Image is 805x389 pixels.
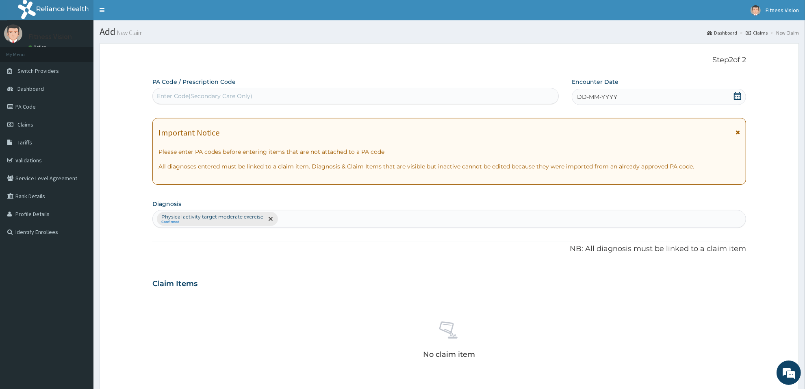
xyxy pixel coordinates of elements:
[152,56,746,65] p: Step 2 of 2
[751,5,761,15] img: User Image
[157,92,252,100] div: Enter Code(Secondary Care Only)
[17,121,33,128] span: Claims
[115,30,143,36] small: New Claim
[577,93,617,101] span: DD-MM-YYYY
[133,4,153,24] div: Minimize live chat window
[152,78,236,86] label: PA Code / Prescription Code
[746,29,768,36] a: Claims
[152,200,181,208] label: Diagnosis
[17,85,44,92] span: Dashboard
[158,148,740,156] p: Please enter PA codes before entering items that are not attached to a PA code
[42,46,137,56] div: Chat with us now
[423,350,475,358] p: No claim item
[158,162,740,170] p: All diagnoses entered must be linked to a claim item. Diagnosis & Claim Items that are visible bu...
[28,33,72,40] p: Fitness Vision
[768,29,799,36] li: New Claim
[158,128,219,137] h1: Important Notice
[17,67,59,74] span: Switch Providers
[766,7,799,14] span: Fitness Vision
[572,78,618,86] label: Encounter Date
[707,29,737,36] a: Dashboard
[17,139,32,146] span: Tariffs
[28,44,48,50] a: Online
[4,24,22,43] img: User Image
[47,103,112,185] span: We're online!
[15,41,33,61] img: d_794563401_company_1708531726252_794563401
[100,26,799,37] h1: Add
[152,244,746,254] p: NB: All diagnosis must be linked to a claim item
[152,280,197,288] h3: Claim Items
[4,222,155,251] textarea: Type your message and hit 'Enter'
